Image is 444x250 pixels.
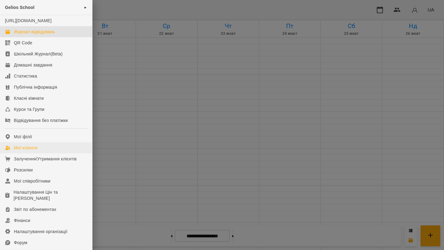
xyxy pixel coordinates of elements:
div: Журнал відвідувань [14,29,55,35]
div: Публічна інформація [14,84,57,90]
div: Мої клієнти [14,145,37,151]
div: Класні кімнати [14,95,44,101]
div: Шкільний Журнал(Beta) [14,51,63,57]
div: Мої співробітники [14,178,51,184]
span: Gelios School [5,5,35,10]
div: Форум [14,240,27,246]
a: [URL][DOMAIN_NAME] [5,18,51,23]
div: Курси та Групи [14,106,44,112]
div: Залучення/Утримання клієнтів [14,156,77,162]
span: ► [84,5,87,10]
div: Домашні завдання [14,62,52,68]
div: Мої філії [14,134,32,140]
div: Звіт по абонементах [14,206,56,212]
div: Статистика [14,73,37,79]
div: QR Code [14,40,32,46]
div: Налаштування Цін та [PERSON_NAME] [14,189,87,201]
div: Фінанси [14,217,30,224]
div: Розсилки [14,167,33,173]
div: Налаштування організації [14,228,68,235]
div: Відвідування без платіжки [14,117,68,123]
